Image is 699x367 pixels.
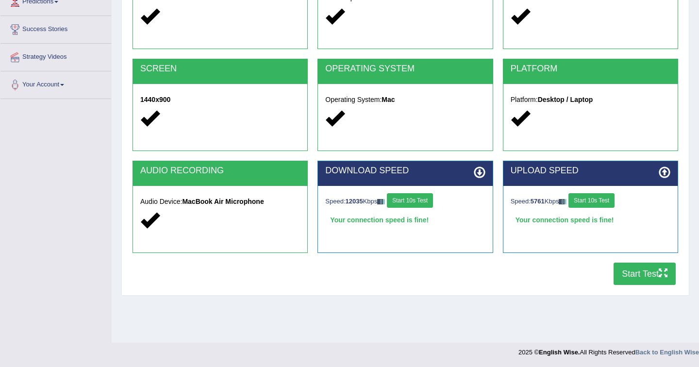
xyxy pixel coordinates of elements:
[387,193,433,208] button: Start 10s Test
[511,166,670,176] h2: UPLOAD SPEED
[531,198,545,205] strong: 5761
[377,199,385,204] img: ajax-loader-fb-connection.gif
[140,166,300,176] h2: AUDIO RECORDING
[325,96,485,103] h5: Operating System:
[511,193,670,210] div: Speed: Kbps
[325,64,485,74] h2: OPERATING SYSTEM
[0,71,111,96] a: Your Account
[538,96,593,103] strong: Desktop / Laptop
[635,349,699,356] a: Back to English Wise
[0,44,111,68] a: Strategy Videos
[511,64,670,74] h2: PLATFORM
[346,198,363,205] strong: 12035
[140,96,170,103] strong: 1440x900
[140,64,300,74] h2: SCREEN
[325,213,485,227] div: Your connection speed is fine!
[140,198,300,205] h5: Audio Device:
[518,343,699,357] div: 2025 © All Rights Reserved
[559,199,566,204] img: ajax-loader-fb-connection.gif
[614,263,676,285] button: Start Test
[182,198,264,205] strong: MacBook Air Microphone
[511,213,670,227] div: Your connection speed is fine!
[325,193,485,210] div: Speed: Kbps
[568,193,615,208] button: Start 10s Test
[382,96,395,103] strong: Mac
[539,349,580,356] strong: English Wise.
[325,166,485,176] h2: DOWNLOAD SPEED
[511,96,670,103] h5: Platform:
[0,16,111,40] a: Success Stories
